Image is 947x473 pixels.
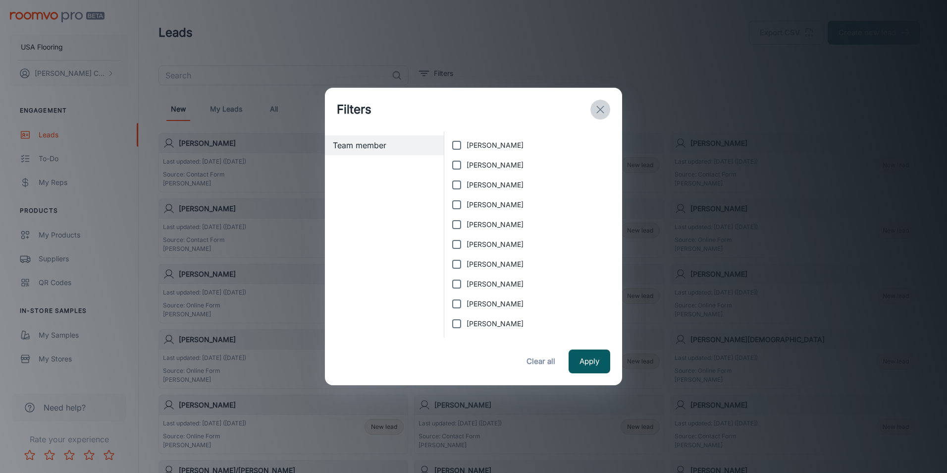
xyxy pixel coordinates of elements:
[467,219,524,230] span: [PERSON_NAME]
[467,239,524,250] span: [PERSON_NAME]
[569,350,610,373] button: Apply
[467,259,524,270] span: [PERSON_NAME]
[325,135,444,155] div: Team member
[467,160,524,171] span: [PERSON_NAME]
[467,140,524,151] span: [PERSON_NAME]
[467,279,524,290] span: [PERSON_NAME]
[590,100,610,119] button: exit
[337,101,371,118] h1: Filters
[467,298,524,309] span: [PERSON_NAME]
[521,350,561,373] button: Clear all
[467,179,524,190] span: [PERSON_NAME]
[467,318,524,329] span: [PERSON_NAME]
[467,199,524,210] span: [PERSON_NAME]
[333,139,436,151] span: Team member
